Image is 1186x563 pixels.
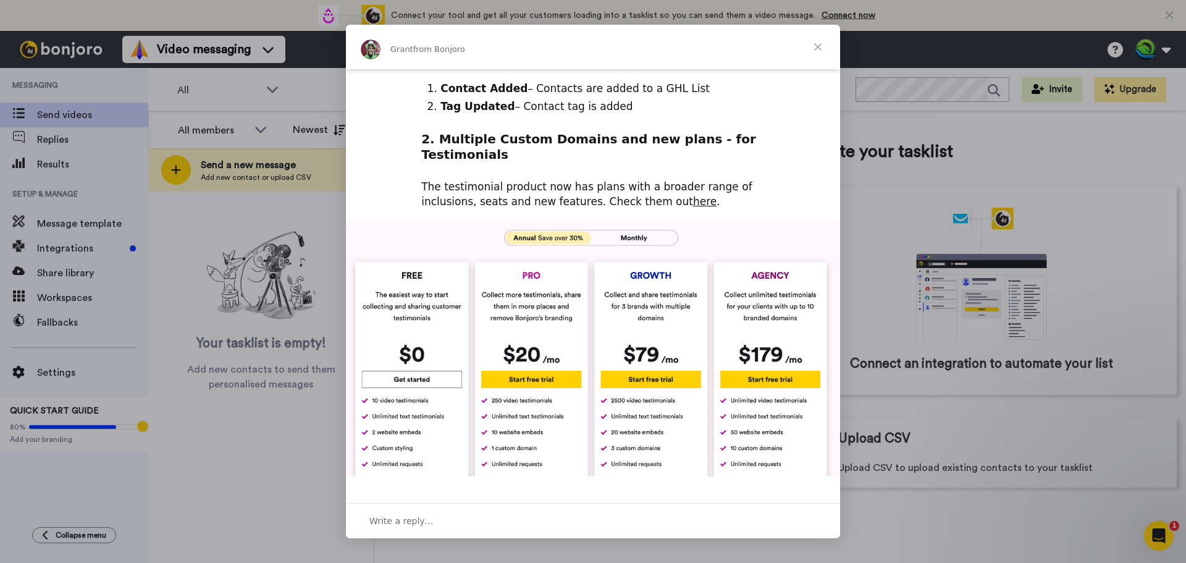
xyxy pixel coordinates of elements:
h2: 2. Multiple Custom Domains and new plans - for Testimonials [421,131,765,169]
div: The testimonial product now has plans with a broader range of inclusions, seats and new features.... [421,180,765,210]
img: Profile image for Grant [361,40,381,59]
span: from Bonjoro [413,44,465,54]
b: Tag Updated [440,100,515,112]
li: – Contacts are added to a GHL List [440,82,765,96]
b: Contact Added [440,82,528,95]
span: Grant [390,44,413,54]
a: here [693,195,717,208]
span: Close [796,25,840,69]
div: Open conversation and reply [346,503,840,538]
span: Write a reply… [369,513,434,529]
li: – Contact tag is added [440,99,765,114]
